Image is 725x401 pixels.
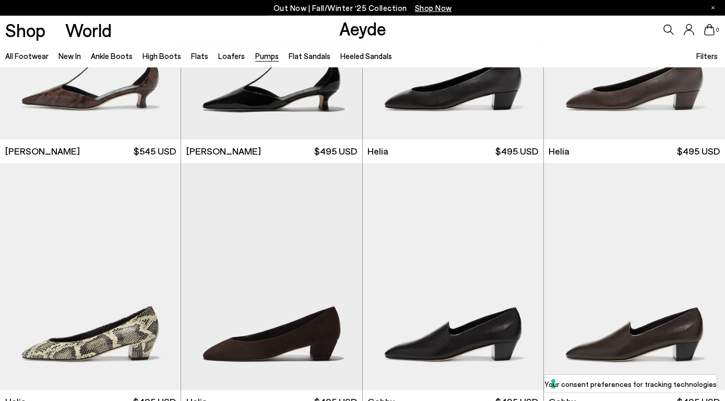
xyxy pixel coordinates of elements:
a: World [65,21,112,39]
a: New In [58,51,81,61]
img: Helia Suede Low-Cut Pumps [181,163,362,390]
a: Loafers [218,51,245,61]
span: [PERSON_NAME] [5,145,80,158]
img: Gabby Almond-Toe Loafers [544,163,725,390]
span: [PERSON_NAME] [186,145,261,158]
span: $495 USD [677,145,720,158]
p: Out Now | Fall/Winter ‘25 Collection [274,2,452,15]
span: Filters [696,51,718,61]
button: Your consent preferences for tracking technologies [544,375,717,393]
a: Shop [5,21,45,39]
a: 0 [704,24,715,36]
a: Helia $495 USD [363,139,543,163]
span: $545 USD [134,145,176,158]
span: Navigate to /collections/new-in [415,3,452,13]
a: High Boots [142,51,181,61]
a: Helia $495 USD [544,139,725,163]
img: Gabby Almond-Toe Loafers [363,163,543,390]
span: Helia [367,145,388,158]
a: Pumps [255,51,279,61]
span: 0 [715,27,720,33]
a: Flats [191,51,208,61]
a: [PERSON_NAME] $495 USD [181,139,362,163]
span: Helia [549,145,569,158]
span: $495 USD [495,145,538,158]
span: $495 USD [314,145,357,158]
a: Heeled Sandals [340,51,392,61]
a: All Footwear [5,51,49,61]
a: Aeyde [339,17,386,39]
label: Your consent preferences for tracking technologies [544,379,717,390]
a: Ankle Boots [91,51,133,61]
a: Flat Sandals [289,51,330,61]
